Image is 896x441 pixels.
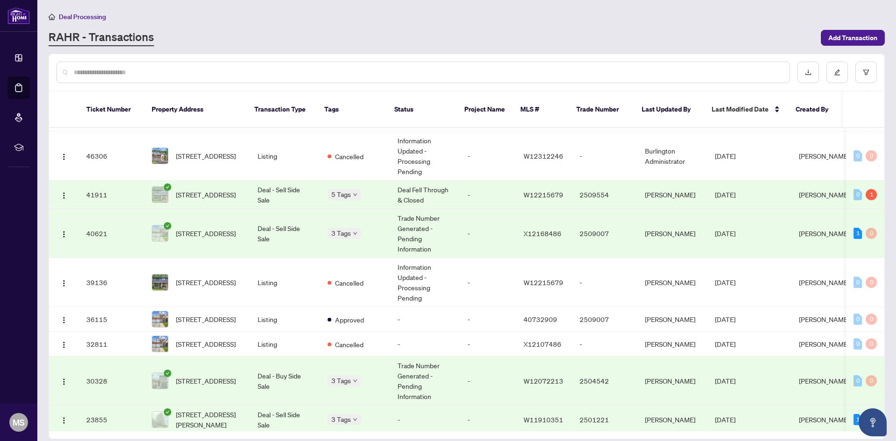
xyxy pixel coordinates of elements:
[390,406,460,434] td: -
[715,415,735,424] span: [DATE]
[60,280,68,287] img: Logo
[152,336,168,352] img: thumbnail-img
[715,190,735,199] span: [DATE]
[715,340,735,348] span: [DATE]
[60,417,68,424] img: Logo
[331,228,351,238] span: 3 Tags
[250,307,320,332] td: Listing
[524,340,561,348] span: X12107486
[335,339,364,350] span: Cancelled
[60,192,68,199] img: Logo
[788,91,844,128] th: Created By
[56,336,71,351] button: Logo
[176,376,236,386] span: [STREET_ADDRESS]
[390,209,460,258] td: Trade Number Generated - Pending Information
[524,278,563,287] span: W12215679
[59,13,106,21] span: Deal Processing
[176,314,236,324] span: [STREET_ADDRESS]
[460,258,516,307] td: -
[390,357,460,406] td: Trade Number Generated - Pending Information
[144,91,247,128] th: Property Address
[60,153,68,161] img: Logo
[524,152,563,160] span: W12312246
[572,181,637,209] td: 2509554
[859,408,887,436] button: Open asap
[834,69,840,76] span: edit
[13,416,25,429] span: MS
[460,406,516,434] td: -
[152,148,168,164] img: thumbnail-img
[250,132,320,181] td: Listing
[805,69,812,76] span: download
[152,412,168,427] img: thumbnail-img
[866,314,877,325] div: 0
[460,132,516,181] td: -
[854,277,862,288] div: 0
[176,339,236,349] span: [STREET_ADDRESS]
[250,406,320,434] td: Deal - Sell Side Sale
[799,415,849,424] span: [PERSON_NAME]
[821,30,885,46] button: Add Transaction
[866,189,877,200] div: 1
[715,278,735,287] span: [DATE]
[152,225,168,241] img: thumbnail-img
[164,222,171,230] span: check-circle
[331,414,351,425] span: 3 Tags
[335,151,364,161] span: Cancelled
[637,258,707,307] td: [PERSON_NAME]
[799,315,849,323] span: [PERSON_NAME]
[56,148,71,163] button: Logo
[331,189,351,200] span: 5 Tags
[60,378,68,385] img: Logo
[569,91,634,128] th: Trade Number
[637,406,707,434] td: [PERSON_NAME]
[247,91,317,128] th: Transaction Type
[390,332,460,357] td: -
[572,307,637,332] td: 2509007
[855,62,877,83] button: filter
[715,152,735,160] span: [DATE]
[854,414,862,425] div: 1
[56,312,71,327] button: Logo
[799,340,849,348] span: [PERSON_NAME]
[176,151,236,161] span: [STREET_ADDRESS]
[390,181,460,209] td: Deal Fell Through & Closed
[637,332,707,357] td: [PERSON_NAME]
[637,132,707,181] td: Burlington Administrator
[250,209,320,258] td: Deal - Sell Side Sale
[854,375,862,386] div: 0
[572,357,637,406] td: 2504542
[460,181,516,209] td: -
[513,91,569,128] th: MLS #
[637,209,707,258] td: [PERSON_NAME]
[460,357,516,406] td: -
[572,258,637,307] td: -
[572,332,637,357] td: -
[798,62,819,83] button: download
[524,415,563,424] span: W11910351
[712,104,769,114] span: Last Modified Date
[524,315,557,323] span: 40732909
[387,91,457,128] th: Status
[79,307,144,332] td: 36115
[866,277,877,288] div: 0
[524,229,561,238] span: X12168486
[866,338,877,350] div: 0
[390,307,460,332] td: -
[79,406,144,434] td: 23855
[854,314,862,325] div: 0
[56,187,71,202] button: Logo
[572,406,637,434] td: 2501221
[250,357,320,406] td: Deal - Buy Side Sale
[634,91,704,128] th: Last Updated By
[152,274,168,290] img: thumbnail-img
[866,375,877,386] div: 0
[79,132,144,181] td: 46306
[79,258,144,307] td: 39136
[799,152,849,160] span: [PERSON_NAME]
[176,277,236,287] span: [STREET_ADDRESS]
[353,192,357,197] span: down
[826,62,848,83] button: edit
[799,377,849,385] span: [PERSON_NAME]
[331,375,351,386] span: 3 Tags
